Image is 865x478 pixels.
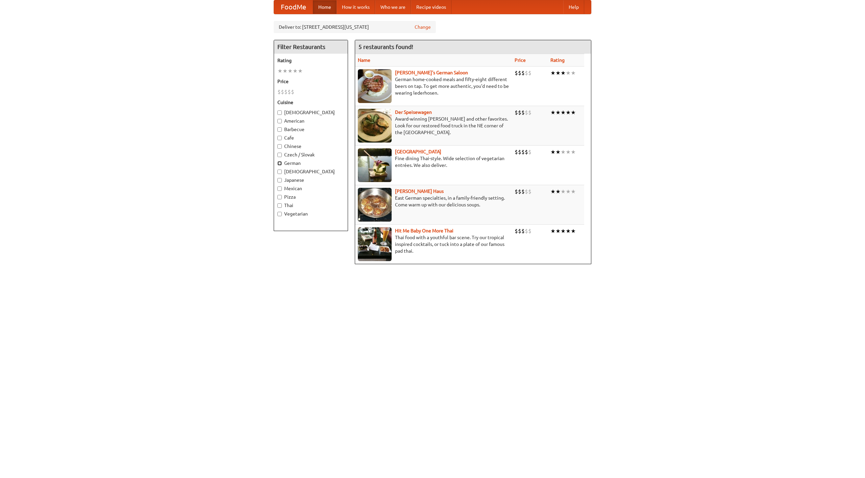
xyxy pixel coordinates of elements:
a: How it works [337,0,375,14]
li: $ [515,69,518,77]
li: ★ [555,69,561,77]
a: FoodMe [274,0,313,14]
p: Award-winning [PERSON_NAME] and other favorites. Look for our restored food truck in the NE corne... [358,116,509,136]
li: ★ [566,188,571,195]
h4: Filter Restaurants [274,40,348,54]
label: Vegetarian [277,210,344,217]
label: Japanese [277,177,344,183]
li: ★ [555,227,561,235]
li: $ [515,188,518,195]
input: Barbecue [277,127,282,132]
input: American [277,119,282,123]
li: $ [521,69,525,77]
li: $ [518,227,521,235]
li: $ [521,148,525,156]
input: Vegetarian [277,212,282,216]
li: $ [515,227,518,235]
li: ★ [561,69,566,77]
li: $ [518,69,521,77]
li: ★ [550,188,555,195]
li: $ [277,88,281,96]
li: ★ [550,227,555,235]
li: ★ [288,67,293,75]
li: $ [518,109,521,116]
li: ★ [571,148,576,156]
h5: Cuisine [277,99,344,106]
li: $ [528,148,532,156]
li: $ [521,109,525,116]
img: satay.jpg [358,148,392,182]
label: [DEMOGRAPHIC_DATA] [277,109,344,116]
a: Rating [550,57,565,63]
li: ★ [550,69,555,77]
li: ★ [566,109,571,116]
li: ★ [561,227,566,235]
a: [GEOGRAPHIC_DATA] [395,149,441,154]
input: Czech / Slovak [277,153,282,157]
label: German [277,160,344,167]
li: $ [525,188,528,195]
li: $ [515,109,518,116]
li: ★ [282,67,288,75]
li: $ [518,148,521,156]
li: $ [291,88,294,96]
li: $ [528,109,532,116]
input: German [277,161,282,166]
a: Hit Me Baby One More Thai [395,228,453,233]
label: American [277,118,344,124]
label: Pizza [277,194,344,200]
a: [PERSON_NAME]'s German Saloon [395,70,468,75]
label: Thai [277,202,344,209]
a: Der Speisewagen [395,109,432,115]
label: [DEMOGRAPHIC_DATA] [277,168,344,175]
img: kohlhaus.jpg [358,188,392,222]
li: ★ [550,148,555,156]
input: Pizza [277,195,282,199]
a: Recipe videos [411,0,451,14]
label: Barbecue [277,126,344,133]
li: $ [284,88,288,96]
li: ★ [571,188,576,195]
li: ★ [555,148,561,156]
li: ★ [298,67,303,75]
li: ★ [571,69,576,77]
li: $ [281,88,284,96]
li: $ [528,69,532,77]
b: [PERSON_NAME] Haus [395,188,444,194]
p: Fine dining Thai-style. Wide selection of vegetarian entrées. We also deliver. [358,155,509,169]
li: ★ [555,188,561,195]
h5: Rating [277,57,344,64]
p: Thai food with a youthful bar scene. Try our tropical inspired cocktails, or tuck into a plate of... [358,234,509,254]
li: ★ [571,227,576,235]
a: Price [515,57,526,63]
input: Japanese [277,178,282,182]
li: ★ [561,188,566,195]
label: Chinese [277,143,344,150]
li: $ [288,88,291,96]
input: Thai [277,203,282,208]
li: ★ [561,109,566,116]
li: $ [525,148,528,156]
li: $ [521,227,525,235]
li: ★ [277,67,282,75]
li: $ [528,188,532,195]
label: Cafe [277,134,344,141]
li: $ [521,188,525,195]
li: ★ [550,109,555,116]
li: ★ [561,148,566,156]
a: Who we are [375,0,411,14]
img: esthers.jpg [358,69,392,103]
a: Change [415,24,431,30]
li: ★ [555,109,561,116]
input: Cafe [277,136,282,140]
h5: Price [277,78,344,85]
li: ★ [571,109,576,116]
a: Name [358,57,370,63]
a: Help [563,0,584,14]
input: Mexican [277,186,282,191]
input: Chinese [277,144,282,149]
li: $ [515,148,518,156]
